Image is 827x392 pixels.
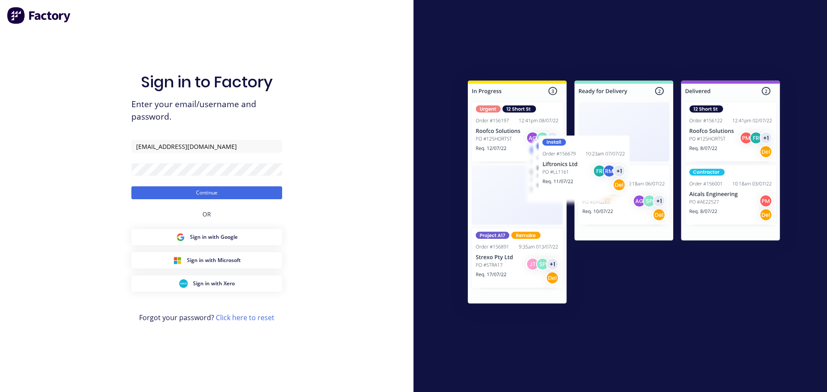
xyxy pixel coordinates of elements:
[131,186,282,199] button: Continue
[173,256,182,265] img: Microsoft Sign in
[187,256,241,264] span: Sign in with Microsoft
[131,229,282,245] button: Google Sign inSign in with Google
[131,140,282,153] input: Email/Username
[131,98,282,123] span: Enter your email/username and password.
[141,73,273,91] h1: Sign in to Factory
[139,312,274,323] span: Forgot your password?
[449,63,799,324] img: Sign in
[131,252,282,269] button: Microsoft Sign inSign in with Microsoft
[7,7,72,24] img: Factory
[131,275,282,292] button: Xero Sign inSign in with Xero
[216,313,274,322] a: Click here to reset
[179,279,188,288] img: Xero Sign in
[176,233,185,241] img: Google Sign in
[202,199,211,229] div: OR
[190,233,238,241] span: Sign in with Google
[193,280,235,287] span: Sign in with Xero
